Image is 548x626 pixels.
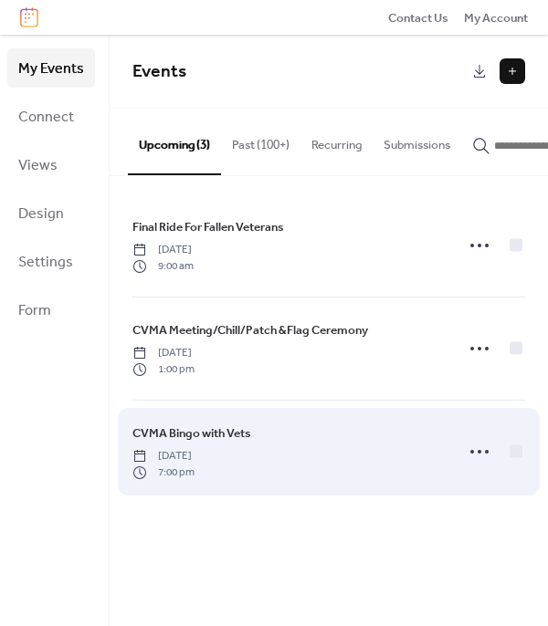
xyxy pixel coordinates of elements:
span: Settings [18,248,73,276]
span: 7:00 pm [132,464,195,481]
span: My Account [464,9,528,27]
button: Past (100+) [221,109,300,172]
img: logo [20,7,38,27]
a: CVMA Meeting/Chill/Patch &Flag Ceremony [132,320,368,340]
span: [DATE] [132,242,194,258]
span: Design [18,200,64,228]
button: Submissions [373,109,461,172]
button: Upcoming (3) [128,109,221,174]
span: 9:00 am [132,258,194,275]
a: My Events [7,48,95,88]
span: Events [132,55,186,89]
span: Connect [18,103,74,131]
a: Connect [7,97,95,136]
a: CVMA Bingo with Vets [132,423,251,443]
span: Views [18,151,58,180]
a: Form [7,290,95,329]
a: Final Ride For Fallen Veterans [132,217,284,237]
button: Recurring [300,109,373,172]
span: [DATE] [132,345,195,361]
span: Contact Us [388,9,448,27]
a: My Account [464,8,528,26]
a: Settings [7,242,95,281]
span: [DATE] [132,448,195,464]
a: Design [7,193,95,233]
span: My Events [18,55,84,83]
span: CVMA Bingo with Vets [132,424,251,443]
span: 1:00 pm [132,361,195,378]
span: Final Ride For Fallen Veterans [132,218,284,236]
a: Views [7,145,95,184]
span: CVMA Meeting/Chill/Patch &Flag Ceremony [132,321,368,339]
a: Contact Us [388,8,448,26]
span: Form [18,297,51,325]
